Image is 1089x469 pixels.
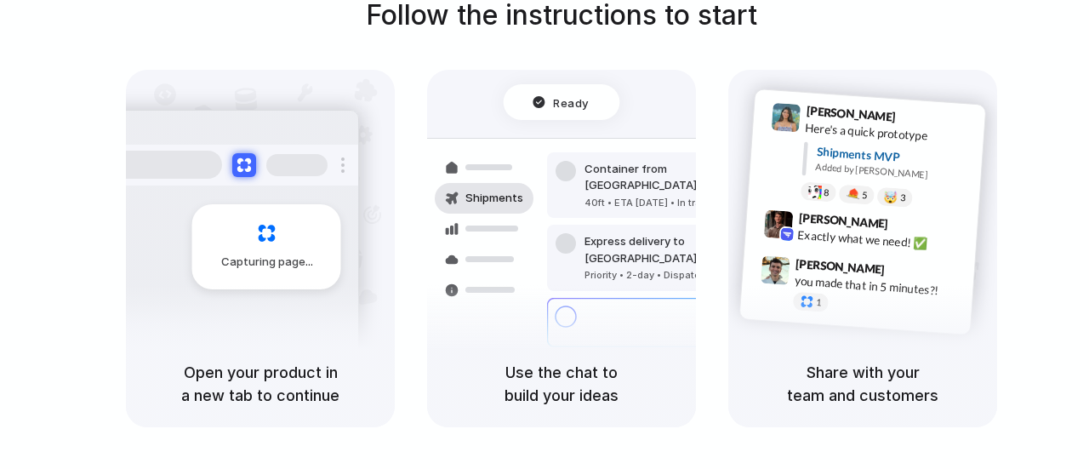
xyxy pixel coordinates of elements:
span: [PERSON_NAME] [798,209,888,233]
div: Shipments MVP [816,143,973,171]
span: Shipments [465,190,523,207]
span: 3 [900,193,906,203]
span: 5 [862,191,868,200]
div: Container from [GEOGRAPHIC_DATA] [584,161,768,194]
span: 9:41 AM [901,110,936,130]
h5: Open your product in a new tab to continue [146,361,374,407]
span: 8 [824,188,830,197]
div: 🤯 [884,191,898,203]
h5: Use the chat to build your ideas [448,361,676,407]
div: Express delivery to [GEOGRAPHIC_DATA] [584,233,768,266]
div: you made that in 5 minutes?! [794,272,964,300]
span: Capturing page [221,254,316,271]
span: 9:47 AM [890,262,925,283]
div: Added by [PERSON_NAME] [815,160,972,185]
span: [PERSON_NAME] [795,255,886,279]
div: 40ft • ETA [DATE] • In transit [584,196,768,210]
div: Exactly what we need! ✅ [797,226,967,255]
span: 1 [816,298,822,307]
span: 9:42 AM [893,216,928,237]
span: [PERSON_NAME] [806,101,896,126]
span: Ready [554,94,590,111]
h5: Share with your team and customers [749,361,977,407]
div: Here's a quick prototype [805,119,975,148]
div: Priority • 2-day • Dispatched [584,268,768,283]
